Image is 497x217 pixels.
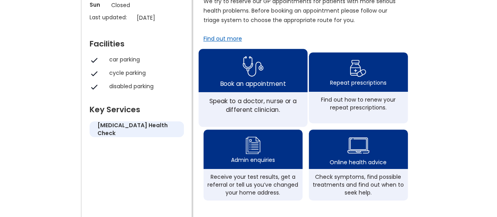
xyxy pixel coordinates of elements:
[90,1,107,9] p: Sun
[330,158,387,166] div: Online health advice
[203,96,303,114] div: Speak to a doctor, nurse or a different clinician.
[207,173,299,197] div: Receive your test results, get a referral or tell us you’ve changed your home address.
[198,49,307,127] a: book appointment icon Book an appointmentSpeak to a doctor, nurse or a different clinician.
[90,36,184,48] div: Facilities
[109,56,180,63] div: car parking
[330,79,387,87] div: Repeat prescriptions
[313,173,404,197] div: Check symptoms, find possible treatments and find out when to seek help.
[137,13,188,22] p: [DATE]
[350,58,367,79] img: repeat prescription icon
[244,135,262,156] img: admin enquiry icon
[313,96,404,111] div: Find out how to renew your repeat prescriptions.
[97,121,176,137] h5: [MEDICAL_DATA] health check
[309,52,408,123] a: repeat prescription iconRepeat prescriptionsFind out how to renew your repeat prescriptions.
[109,82,180,90] div: disabled parking
[204,130,303,200] a: admin enquiry iconAdmin enquiriesReceive your test results, get a referral or tell us you’ve chan...
[204,35,242,43] a: Find out more
[231,156,275,164] div: Admin enquiries
[111,1,162,9] p: Closed
[90,102,184,113] div: Key Services
[347,132,369,158] img: health advice icon
[109,69,180,77] div: cycle parking
[220,79,286,88] div: Book an appointment
[90,13,133,21] p: Last updated:
[309,130,408,200] a: health advice iconOnline health adviceCheck symptoms, find possible treatments and find out when ...
[242,54,263,79] img: book appointment icon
